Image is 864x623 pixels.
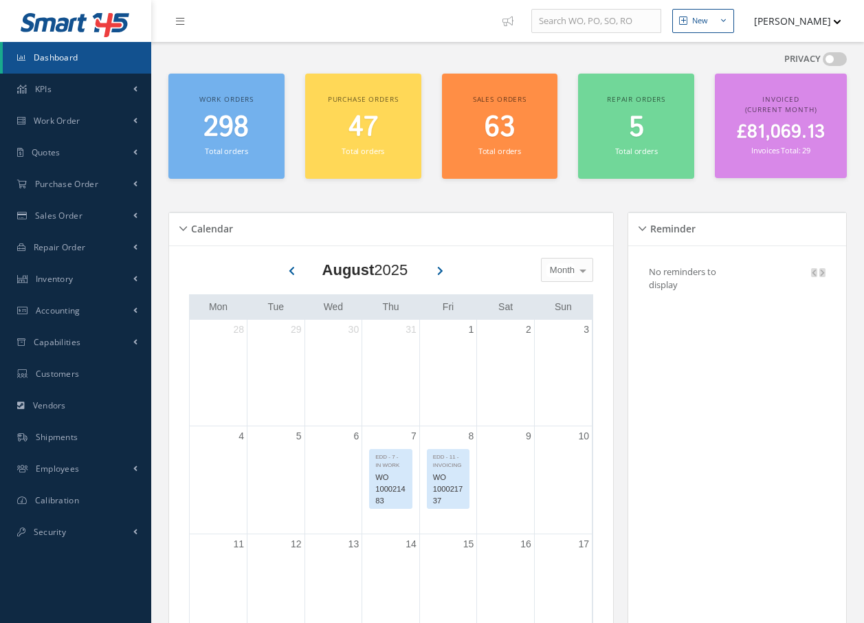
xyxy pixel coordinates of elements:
a: August 2, 2025 [523,320,534,340]
a: August 17, 2025 [575,534,592,554]
a: Wednesday [321,298,346,316]
small: Total orders [205,146,247,156]
a: Monday [206,298,230,316]
span: Repair orders [607,94,665,104]
a: Dashboard [3,42,151,74]
a: August 13, 2025 [346,534,362,554]
a: Sunday [552,298,575,316]
a: Thursday [379,298,401,316]
a: Saturday [496,298,516,316]
small: Total orders [615,146,658,156]
div: EDD - 11 - INVOICING [428,450,469,470]
small: Invoices Total: 29 [751,145,810,155]
input: Search WO, PO, SO, RO [531,9,661,34]
td: August 4, 2025 [190,426,247,534]
button: New [672,9,734,33]
td: July 31, 2025 [362,320,420,426]
div: WO 100021737 [428,470,469,508]
a: July 28, 2025 [230,320,247,340]
a: July 30, 2025 [346,320,362,340]
td: August 6, 2025 [304,426,362,534]
small: Total orders [342,146,384,156]
a: July 29, 2025 [288,320,304,340]
span: KPIs [35,83,52,95]
span: (Current Month) [745,105,817,114]
span: Vendors [33,400,66,411]
a: August 1, 2025 [466,320,477,340]
span: Work Order [34,115,80,127]
div: New [692,15,708,27]
div: 2025 [322,259,408,281]
a: August 6, 2025 [351,426,362,446]
span: 5 [629,108,644,147]
a: August 7, 2025 [408,426,419,446]
td: August 8, 2025 [419,426,477,534]
h5: Reminder [646,219,696,235]
td: August 3, 2025 [534,320,592,426]
span: Customers [36,368,80,380]
span: Purchase orders [328,94,399,104]
a: Sales orders 63 Total orders [442,74,558,179]
td: July 28, 2025 [190,320,247,426]
a: August 8, 2025 [466,426,477,446]
p: No reminders to display [649,265,716,292]
span: Quotes [32,146,60,158]
span: Month [546,263,575,277]
td: August 1, 2025 [419,320,477,426]
a: August 15, 2025 [461,534,477,554]
a: July 31, 2025 [403,320,419,340]
b: August [322,261,375,278]
span: Shipments [36,431,78,443]
a: August 12, 2025 [288,534,304,554]
a: August 14, 2025 [403,534,419,554]
a: August 11, 2025 [230,534,247,554]
a: Work orders 298 Total orders [168,74,285,179]
span: Dashboard [34,52,78,63]
span: Security [34,526,66,538]
td: August 5, 2025 [247,426,305,534]
button: [PERSON_NAME] [741,8,841,34]
span: Accounting [36,305,80,316]
h5: Calendar [187,219,233,235]
span: Sales Order [35,210,82,221]
a: August 10, 2025 [575,426,592,446]
span: 298 [203,108,249,147]
td: August 2, 2025 [477,320,535,426]
span: £81,069.13 [737,119,825,146]
a: August 3, 2025 [581,320,592,340]
a: Friday [440,298,456,316]
div: WO 100021483 [370,470,412,508]
a: Invoiced (Current Month) £81,069.13 Invoices Total: 29 [715,74,847,178]
td: July 30, 2025 [304,320,362,426]
a: August 16, 2025 [518,534,534,554]
span: Sales orders [473,94,527,104]
td: August 9, 2025 [477,426,535,534]
a: Purchase orders 47 Total orders [305,74,421,179]
td: July 29, 2025 [247,320,305,426]
a: August 4, 2025 [236,426,247,446]
a: August 5, 2025 [293,426,304,446]
td: August 7, 2025 [362,426,420,534]
label: PRIVACY [784,52,821,66]
span: Work orders [199,94,254,104]
a: August 9, 2025 [523,426,534,446]
span: 63 [485,108,515,147]
td: August 10, 2025 [534,426,592,534]
span: Purchase Order [35,178,98,190]
span: 47 [348,108,378,147]
div: EDD - 7 - IN WORK [370,450,412,470]
span: Invoiced [762,94,799,104]
span: Calibration [35,494,79,506]
span: Inventory [36,273,74,285]
a: Tuesday [265,298,287,316]
a: Repair orders 5 Total orders [578,74,694,179]
small: Total orders [478,146,521,156]
span: Capabilities [34,336,81,348]
span: Employees [36,463,80,474]
span: Repair Order [34,241,86,253]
